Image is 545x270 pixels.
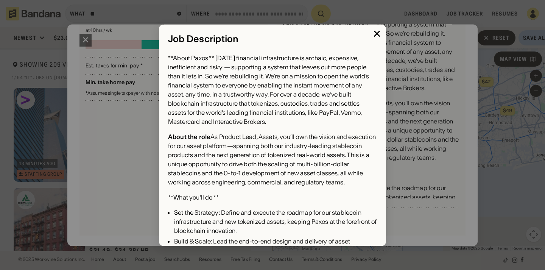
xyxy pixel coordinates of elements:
[174,208,377,235] div: Set the Strategy: Define and execute the roadmap for our stablecoin infrastructure and new tokeni...
[168,133,210,140] div: About the role
[174,237,377,264] div: Build & Scale: Lead the end-to-end design and delivery of asset orchestration APIs, multi-chain c...
[168,33,377,44] div: Job Description
[168,132,377,187] div: As Product Lead, Assets, you’ll own the vision and execution for our asset platform—spanning both...
[168,53,377,126] div: **About Paxos ** [DATE] financial infrastructure is archaic, expensive, inefficient and risky — s...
